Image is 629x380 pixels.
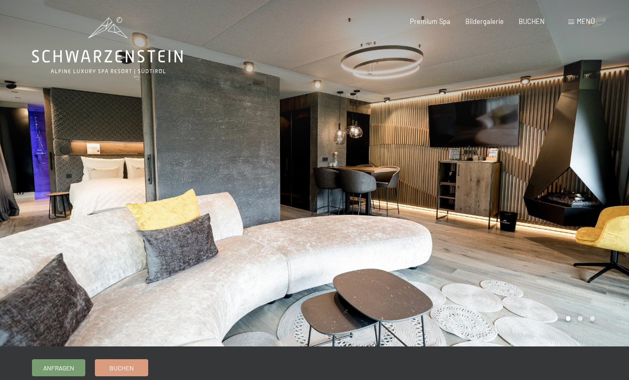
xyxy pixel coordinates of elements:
span: Anfragen [43,363,74,373]
a: Anfragen [33,360,85,376]
a: BUCHEN [519,17,545,26]
a: Premium Spa [410,17,450,26]
a: Bildergalerie [465,17,504,26]
a: Buchen [95,360,148,376]
span: Buchen [109,363,134,373]
span: Menü [577,17,595,26]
